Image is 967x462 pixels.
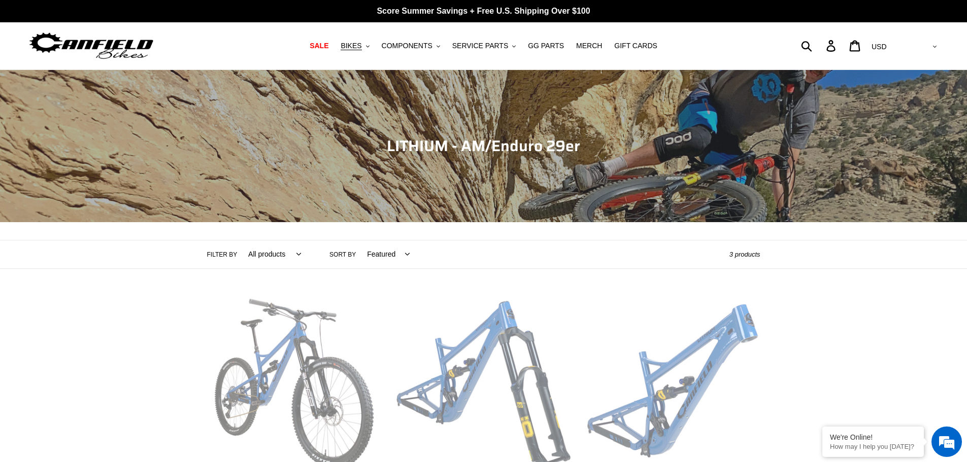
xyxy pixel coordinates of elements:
input: Search [807,34,832,57]
a: GG PARTS [523,39,569,53]
span: SALE [310,42,328,50]
span: GIFT CARDS [614,42,657,50]
div: We're Online! [830,433,916,441]
button: SERVICE PARTS [447,39,521,53]
span: SERVICE PARTS [452,42,508,50]
label: Filter by [207,250,238,259]
button: COMPONENTS [377,39,445,53]
a: MERCH [571,39,607,53]
button: BIKES [336,39,374,53]
img: Canfield Bikes [28,30,155,62]
span: 3 products [729,251,760,258]
span: GG PARTS [528,42,564,50]
p: How may I help you today? [830,443,916,450]
span: BIKES [341,42,361,50]
span: MERCH [576,42,602,50]
a: GIFT CARDS [609,39,662,53]
span: LITHIUM - AM/Enduro 29er [387,134,580,158]
a: SALE [305,39,334,53]
label: Sort by [329,250,356,259]
span: COMPONENTS [382,42,432,50]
